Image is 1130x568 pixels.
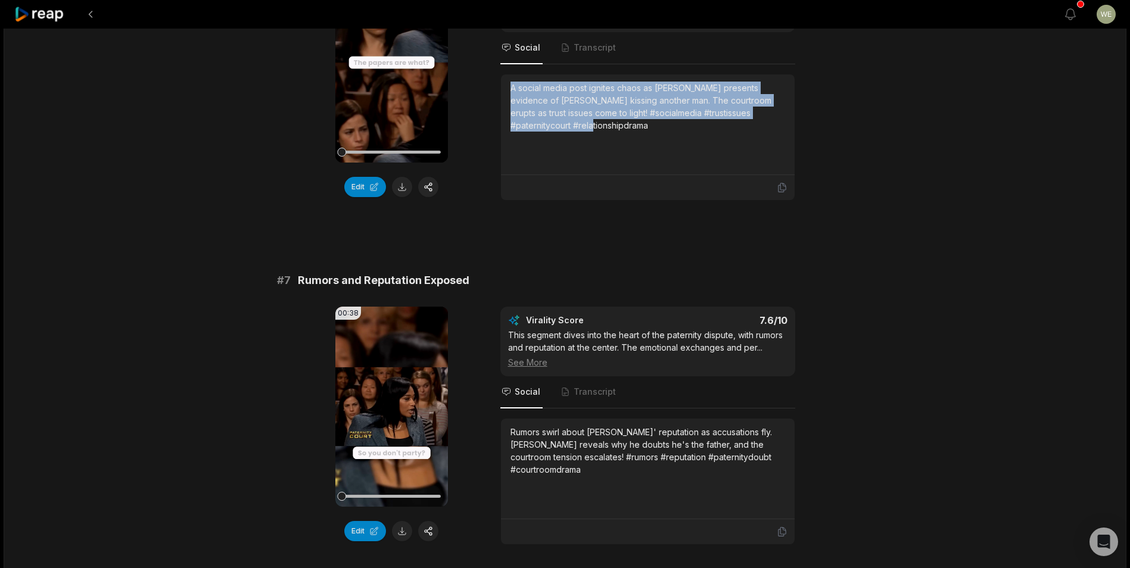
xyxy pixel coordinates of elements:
[335,307,448,507] video: Your browser does not support mp4 format.
[277,272,291,289] span: # 7
[500,32,795,64] nav: Tabs
[510,82,785,132] div: A social media post ignites chaos as [PERSON_NAME] presents evidence of [PERSON_NAME] kissing ano...
[515,386,540,398] span: Social
[515,42,540,54] span: Social
[1089,528,1118,556] div: Open Intercom Messenger
[510,426,785,476] div: Rumors swirl about [PERSON_NAME]' reputation as accusations fly. [PERSON_NAME] reveals why he dou...
[508,356,787,369] div: See More
[659,314,787,326] div: 7.6 /10
[298,272,469,289] span: Rumors and Reputation Exposed
[500,376,795,408] nav: Tabs
[574,386,616,398] span: Transcript
[526,314,654,326] div: Virality Score
[344,177,386,197] button: Edit
[508,329,787,369] div: This segment dives into the heart of the paternity dispute, with rumors and reputation at the cen...
[344,521,386,541] button: Edit
[574,42,616,54] span: Transcript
